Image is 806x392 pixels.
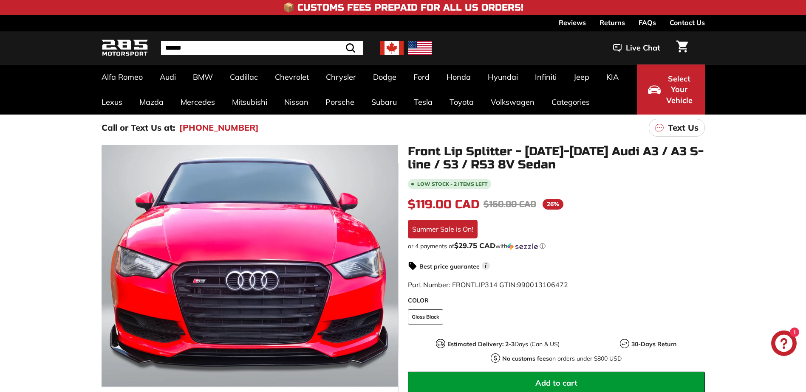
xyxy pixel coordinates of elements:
[447,340,515,348] strong: Estimated Delivery: 2-3
[131,90,172,115] a: Mazda
[649,119,705,137] a: Text Us
[363,90,405,115] a: Subaru
[417,182,488,187] span: Low stock - 2 items left
[502,355,549,362] strong: No customs fees
[507,243,538,250] img: Sezzle
[526,64,565,90] a: Infiniti
[102,38,148,58] img: Logo_285_Motorsport_areodynamics_components
[769,330,799,358] inbox-online-store-chat: Shopify online store chat
[405,90,441,115] a: Tesla
[671,34,693,62] a: Cart
[151,64,184,90] a: Audi
[93,64,151,90] a: Alfa Romeo
[102,121,175,134] p: Call or Text Us at:
[631,340,676,348] strong: 30-Days Return
[408,296,705,305] label: COLOR
[454,241,495,250] span: $29.75 CAD
[637,64,705,115] button: Select Your Vehicle
[626,42,660,53] span: Live Chat
[559,15,586,30] a: Reviews
[502,354,622,363] p: on orders under $800 USD
[283,3,523,13] h4: 📦 Customs Fees Prepaid for All US Orders!
[535,378,577,388] span: Add to cart
[408,197,479,212] span: $119.00 CAD
[482,90,543,115] a: Volkswagen
[317,64,365,90] a: Chrysler
[408,220,478,238] div: Summer Sale is On!
[639,15,656,30] a: FAQs
[479,64,526,90] a: Hyundai
[600,15,625,30] a: Returns
[408,242,705,250] div: or 4 payments of with
[482,262,490,270] span: i
[484,199,536,210] span: $160.00 CAD
[405,64,438,90] a: Ford
[670,15,705,30] a: Contact Us
[441,90,482,115] a: Toyota
[543,90,598,115] a: Categories
[438,64,479,90] a: Honda
[161,41,363,55] input: Search
[223,90,276,115] a: Mitsubishi
[668,121,699,134] p: Text Us
[266,64,317,90] a: Chevrolet
[602,37,671,59] button: Live Chat
[408,145,705,171] h1: Front Lip Splitter - [DATE]-[DATE] Audi A3 / A3 S-line / S3 / RS3 8V Sedan
[419,263,480,270] strong: Best price guarantee
[543,199,563,210] span: 26%
[665,73,694,106] span: Select Your Vehicle
[408,280,568,289] span: Part Number: FRONTLIP314 GTIN:
[172,90,223,115] a: Mercedes
[408,242,705,250] div: or 4 payments of$29.75 CADwithSezzle Click to learn more about Sezzle
[276,90,317,115] a: Nissan
[598,64,627,90] a: KIA
[517,280,568,289] span: 990013106472
[221,64,266,90] a: Cadillac
[365,64,405,90] a: Dodge
[179,121,259,134] a: [PHONE_NUMBER]
[317,90,363,115] a: Porsche
[184,64,221,90] a: BMW
[93,90,131,115] a: Lexus
[447,340,560,349] p: Days (Can & US)
[565,64,598,90] a: Jeep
